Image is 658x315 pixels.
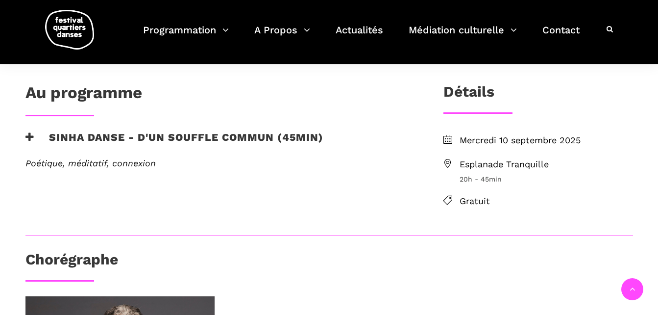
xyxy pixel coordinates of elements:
[143,22,229,51] a: Programmation
[443,83,494,107] h3: Détails
[542,22,580,51] a: Contact
[25,251,118,275] h3: Chorégraphe
[460,194,633,209] span: Gratuit
[254,22,310,51] a: A Propos
[336,22,383,51] a: Actualités
[460,157,633,172] span: Esplanade Tranquille
[25,158,156,168] em: Poétique, méditatif, connexion
[460,133,633,148] span: Mercredi 10 septembre 2025
[45,10,94,50] img: logo-fqd-med
[25,131,323,156] h3: Sinha Danse - D'un souffle commun (45min)
[409,22,517,51] a: Médiation culturelle
[25,83,142,107] h1: Au programme
[460,174,633,184] span: 20h - 45min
